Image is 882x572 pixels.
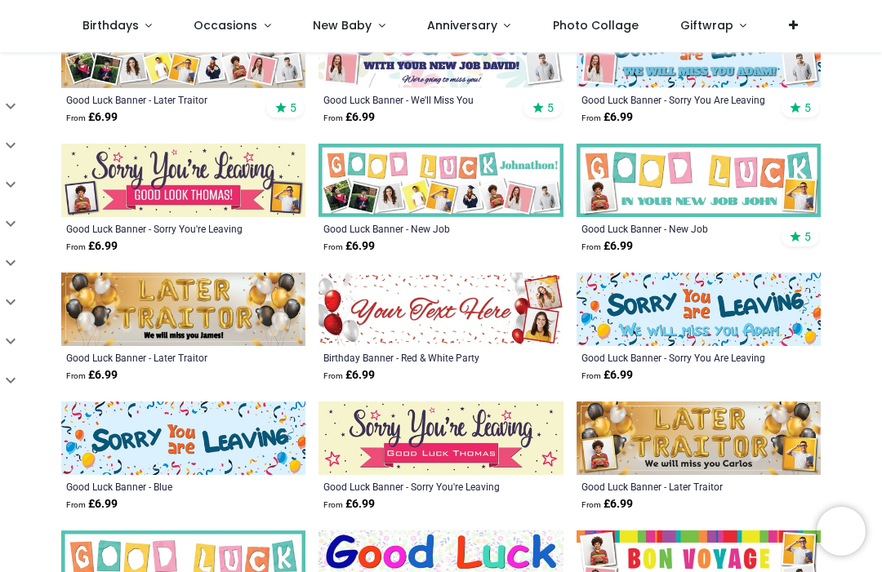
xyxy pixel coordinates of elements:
img: Personalised Good Luck Banner - Sorry You're Leaving - Custom Text [318,401,563,475]
a: Good Luck Banner - Later Traitor [66,93,254,106]
span: Photo Collage [553,17,639,33]
span: Birthdays [82,17,139,33]
strong: £ 6.99 [66,367,118,384]
strong: £ 6.99 [581,367,633,384]
span: 5 [290,100,296,115]
span: From [66,371,86,380]
iframe: Brevo live chat [817,507,866,556]
img: Personalised Good Luck Banner - New Job - 9 Photo Upload [318,144,563,217]
span: 5 [804,100,811,115]
img: Personalised Good Luck Banner - Sorry You're Leaving - Custom Text & 2 Photo Upload [61,144,305,217]
strong: £ 6.99 [323,496,375,512]
span: Occasions [194,17,257,33]
span: Giftwrap [680,17,733,33]
span: 5 [547,100,554,115]
span: From [581,113,601,122]
strong: £ 6.99 [581,238,633,255]
span: From [66,500,86,509]
span: From [323,500,343,509]
strong: £ 6.99 [66,496,118,512]
span: From [581,371,601,380]
img: Good Luck Banner - Blue - Sorry You Are Leaving [61,401,305,475]
a: Good Luck Banner - We'll Miss You [323,93,511,106]
strong: £ 6.99 [66,238,118,255]
a: Good Luck Banner - Later Traitor [581,480,769,493]
span: 5 [804,229,811,244]
img: Personalised Happy Birthday Banner - Red & White Party Balloons - 2 Photo Upload [318,273,563,346]
strong: £ 6.99 [581,109,633,126]
span: Anniversary [427,17,497,33]
strong: £ 6.99 [66,109,118,126]
strong: £ 6.99 [581,496,633,512]
a: Good Luck Banner - Blue [66,480,254,493]
img: Personalised Good Luck Banner - Later Traitor - Custom Name & 2 Photo Upload [577,401,821,475]
img: Personalised Good Luck Banner - New Job - 2 Photo Upload & Custom Name [577,144,821,217]
span: From [323,371,343,380]
a: Good Luck Banner - New Job [581,222,769,235]
img: Personalised Good Luck Banner - Later Traitor - Custom Name [61,273,305,346]
span: From [581,500,601,509]
a: Good Luck Banner - Sorry You Are Leaving Blue [581,93,769,106]
a: Good Luck Banner - Later Traitor [66,351,254,364]
span: From [581,242,601,251]
img: Personalised Good Luck Banner - Sorry You Are Leaving Blue - Custom Text [577,273,821,346]
span: From [66,242,86,251]
strong: £ 6.99 [323,367,375,384]
a: Birthday Banner - Red & White Party Balloons [323,351,511,364]
a: Good Luck Banner - Sorry You Are Leaving Blue [581,351,769,364]
strong: £ 6.99 [323,109,375,126]
a: Good Luck Banner - Sorry You're Leaving [66,222,254,235]
span: From [66,113,86,122]
a: Good Luck Banner - New Job [323,222,511,235]
span: From [323,113,343,122]
span: New Baby [313,17,372,33]
span: From [323,242,343,251]
strong: £ 6.99 [323,238,375,255]
a: Good Luck Banner - Sorry You're Leaving [323,480,511,493]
